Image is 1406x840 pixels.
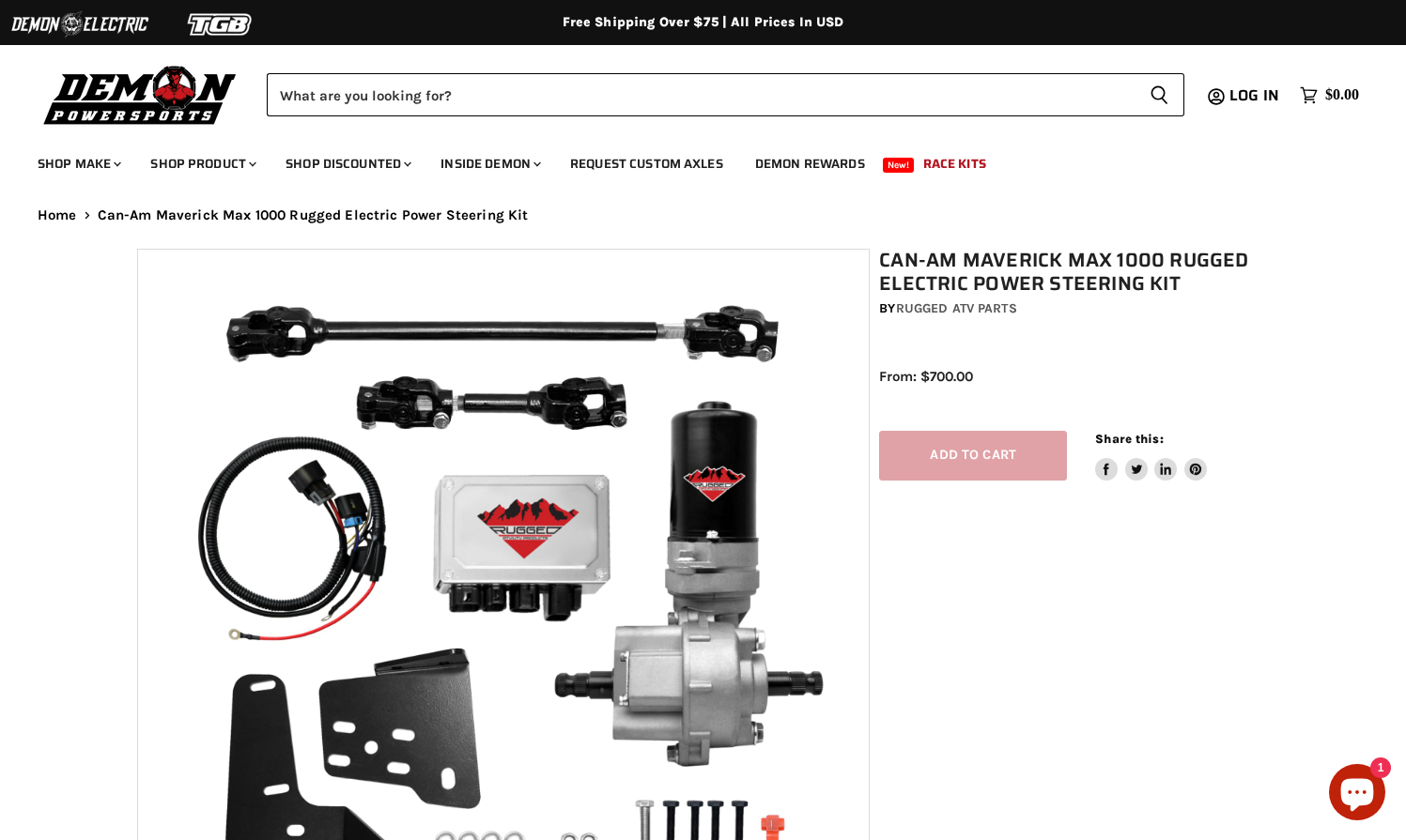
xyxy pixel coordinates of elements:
span: From: $700.00 [879,368,973,385]
span: Share this: [1095,432,1163,446]
ul: Main menu [23,137,1354,183]
a: Shop Discounted [271,145,423,183]
span: Log in [1229,84,1279,107]
a: Log in [1221,87,1290,104]
img: Demon Electric Logo 2 [9,7,150,42]
span: $0.00 [1325,86,1359,104]
button: Search [1135,73,1184,116]
form: Product [267,73,1184,116]
a: Request Custom Axles [556,145,737,183]
a: $0.00 [1290,82,1368,109]
img: Demon Powersports [38,61,243,128]
span: Can-Am Maverick Max 1000 Rugged Electric Power Steering Kit [98,207,529,223]
img: TGB Logo 2 [150,7,291,42]
a: Race Kits [909,145,1000,183]
a: Shop Product [136,145,268,183]
a: Shop Make [23,145,132,183]
input: Search [267,73,1135,116]
inbox-online-store-chat: Shopify online store chat [1323,764,1391,825]
h1: Can-Am Maverick Max 1000 Rugged Electric Power Steering Kit [879,249,1278,296]
a: Home [38,207,77,223]
a: Demon Rewards [741,145,879,183]
a: Inside Demon [426,145,552,183]
a: Rugged ATV Parts [896,300,1017,316]
div: by [879,298,1278,319]
aside: Share this: [1095,431,1207,481]
span: New! [883,158,915,173]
